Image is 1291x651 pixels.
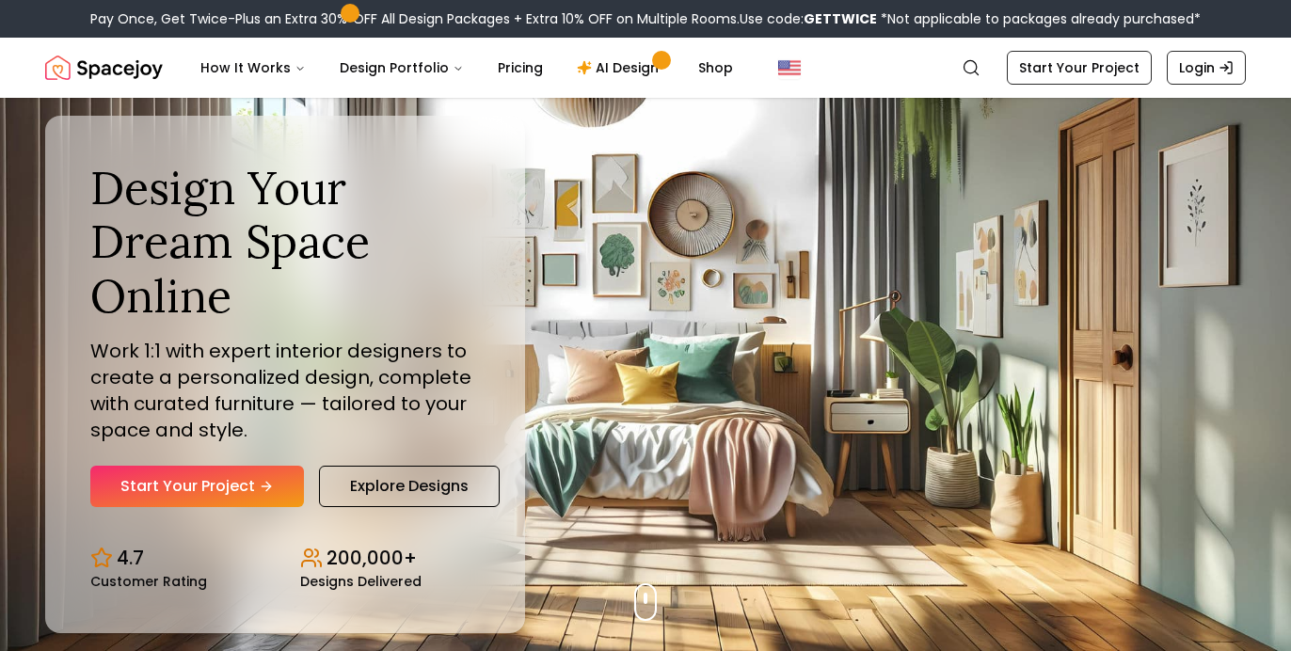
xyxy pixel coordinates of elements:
a: Start Your Project [90,466,304,507]
small: Designs Delivered [300,575,422,588]
p: 200,000+ [327,545,417,571]
span: Use code: [740,9,877,28]
a: Login [1167,51,1246,85]
a: Start Your Project [1007,51,1152,85]
h1: Design Your Dream Space Online [90,161,480,324]
button: Design Portfolio [325,49,479,87]
nav: Main [185,49,748,87]
small: Customer Rating [90,575,207,588]
b: GETTWICE [804,9,877,28]
a: AI Design [562,49,679,87]
p: Work 1:1 with expert interior designers to create a personalized design, complete with curated fu... [90,338,480,443]
a: Spacejoy [45,49,163,87]
a: Pricing [483,49,558,87]
a: Explore Designs [319,466,500,507]
button: How It Works [185,49,321,87]
div: Design stats [90,530,480,588]
a: Shop [683,49,748,87]
p: 4.7 [117,545,144,571]
div: Pay Once, Get Twice-Plus an Extra 30% OFF All Design Packages + Extra 10% OFF on Multiple Rooms. [90,9,1201,28]
nav: Global [45,38,1246,98]
img: United States [778,56,801,79]
span: *Not applicable to packages already purchased* [877,9,1201,28]
img: Spacejoy Logo [45,49,163,87]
